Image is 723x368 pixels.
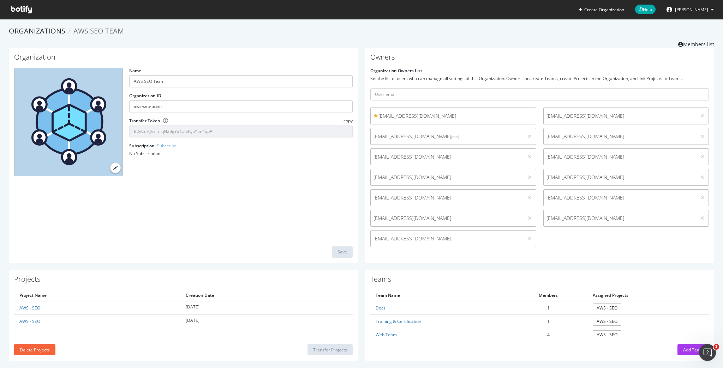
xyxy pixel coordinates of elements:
span: Help [635,5,656,14]
input: User email [370,88,709,100]
th: Assigned Projects [587,290,709,301]
button: Transfer Projects [307,344,353,355]
th: Team Name [370,290,509,301]
span: [EMAIL_ADDRESS][DOMAIN_NAME] [374,133,521,140]
span: [EMAIL_ADDRESS][DOMAIN_NAME] [546,133,694,140]
input: name [129,75,353,87]
button: Create Organization [578,6,625,13]
a: AWS - SEO [593,317,621,326]
span: copy [343,118,353,124]
button: [PERSON_NAME] [661,4,719,15]
a: Organizations [9,26,65,36]
h1: Teams [370,275,709,286]
a: Members list [678,39,714,48]
div: Set the list of users who can manage all settings of this Organization. Owners can create Teams, ... [370,75,709,81]
a: Transfer Projects [307,347,353,353]
ol: breadcrumbs [9,26,714,36]
div: Add Team [683,347,703,353]
span: [EMAIL_ADDRESS][DOMAIN_NAME] [374,153,521,160]
span: Kaitlin McMichael [675,7,708,13]
label: Transfer Token [129,118,160,124]
a: AWS - SEO [19,305,40,311]
span: [EMAIL_ADDRESS][DOMAIN_NAME] [374,235,521,242]
span: [EMAIL_ADDRESS][DOMAIN_NAME] [546,112,694,119]
label: Organization Owners List [370,68,422,74]
h1: Projects [14,275,353,286]
button: Save [332,246,353,258]
a: AWS - SEO [19,318,40,324]
span: [EMAIL_ADDRESS][DOMAIN_NAME] [374,215,521,222]
span: [EMAIL_ADDRESS][DOMAIN_NAME] [546,194,694,201]
label: Organization ID [129,93,161,99]
h1: Owners [370,53,709,64]
iframe: Intercom live chat [699,344,716,361]
div: Save [337,249,347,255]
th: Project Name [14,290,180,301]
button: Add Team [677,344,709,355]
button: Delete Projects [14,344,55,355]
span: [EMAIL_ADDRESS][DOMAIN_NAME] [546,174,694,181]
input: Organization ID [129,100,353,112]
td: 1 [509,315,587,328]
div: Transfer Projects [313,347,347,353]
div: No Subscription [129,151,353,157]
span: 1 [713,344,719,350]
small: (me) [451,134,459,139]
a: Docs [376,305,386,311]
a: Add Team [677,347,709,353]
td: [DATE] [180,315,353,328]
span: [EMAIL_ADDRESS][DOMAIN_NAME] [374,112,533,119]
th: Members [509,290,587,301]
span: [EMAIL_ADDRESS][DOMAIN_NAME] [374,194,521,201]
td: 1 [509,301,587,315]
h1: Organization [14,53,353,64]
td: [DATE] [180,301,353,315]
div: Delete Projects [20,347,50,353]
td: 4 [509,328,587,342]
span: [EMAIL_ADDRESS][DOMAIN_NAME] [374,174,521,181]
span: [EMAIL_ADDRESS][DOMAIN_NAME] [546,215,694,222]
span: AWS SEO Team [73,26,124,36]
a: Training & Certification [376,318,421,324]
a: - Subscribe [155,143,177,149]
a: Delete Projects [14,347,55,353]
label: Subscription [129,143,177,149]
a: Web Team [376,332,397,338]
th: Creation Date [180,290,353,301]
a: AWS - SEO [593,303,621,312]
a: AWS - SEO [593,330,621,339]
label: Name [129,68,141,74]
span: [EMAIL_ADDRESS][DOMAIN_NAME] [546,153,694,160]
